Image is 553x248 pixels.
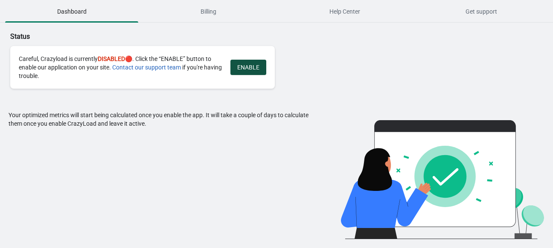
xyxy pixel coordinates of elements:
button: Dashboard [3,0,140,23]
span: Dashboard [5,4,138,19]
div: Careful, Crazyload is currently 🔴. Click the “ENABLE” button to enable our application on your si... [19,55,222,80]
span: Help Center [278,4,411,19]
span: Get support [415,4,548,19]
span: DISABLED [98,55,125,62]
a: Contact our support team [112,64,181,71]
span: Billing [142,4,275,19]
button: ENABLE [230,60,266,75]
div: Your optimized metrics will start being calculated once you enable the app. It will take a couple... [9,111,314,239]
span: ENABLE [237,64,259,71]
p: Status [10,32,337,42]
img: analysis-waiting-illustration-d04af50a.svg [341,111,544,239]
